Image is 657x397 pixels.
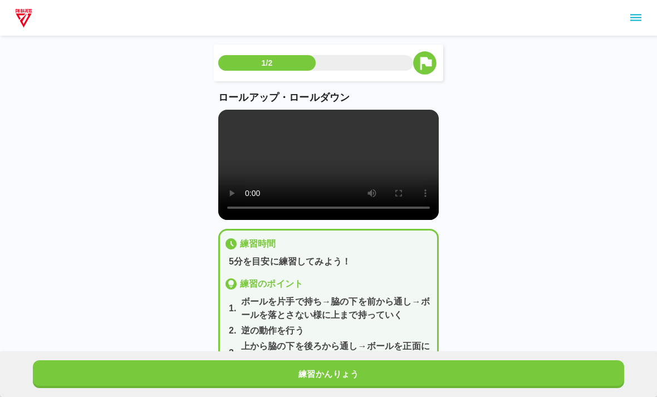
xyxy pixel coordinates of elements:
button: sidemenu [626,8,645,27]
p: 上から脇の下を後ろから通し→ボールを正面に戻す。 [241,340,433,366]
p: 5分を目安に練習してみよう！ [229,255,433,268]
button: 練習かんりょう [33,360,624,388]
p: ロールアップ・ロールダウン [218,90,439,105]
p: ボールを片手で持ち→脇の下を前から通し→ボールを落とさない様に上まで持っていく [241,295,433,322]
img: dummy [13,7,34,29]
p: 3 . [229,346,237,360]
p: 練習のポイント [240,277,303,291]
p: 逆の動作を行う [241,324,304,337]
p: 1 . [229,302,237,315]
p: 練習時間 [240,237,276,251]
p: 2 . [229,324,237,337]
p: 1/2 [262,57,273,68]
